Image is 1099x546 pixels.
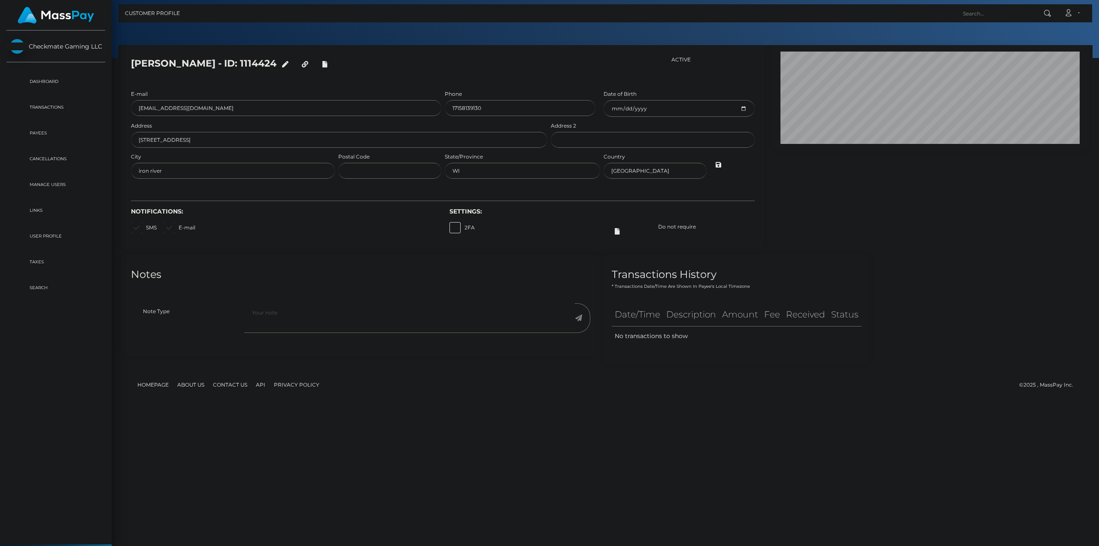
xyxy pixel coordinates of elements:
a: Customer Profile [125,4,180,22]
a: API [252,378,269,391]
td: No transactions to show [612,326,862,346]
th: Description [663,303,719,326]
button: Note Type [133,303,243,320]
h6: Settings: [449,208,755,215]
label: 2FA [449,222,475,233]
p: Manage Users [10,178,102,191]
span: Checkmate Gaming LLC [6,43,105,50]
p: Payees [10,127,102,140]
div: Note Type [143,308,223,315]
button: ACTIVE [662,52,755,68]
p: Dashboard [10,75,102,88]
a: User Profile [6,226,105,247]
a: Transactions [6,97,105,118]
p: Transactions [10,101,102,114]
th: Status [828,303,862,326]
label: E-mail [131,90,148,98]
label: Address [131,122,152,130]
div: ACTIVE [671,56,735,63]
a: Taxes [6,251,105,273]
p: User Profile [10,230,102,243]
p: Links [10,204,102,217]
p: Cancellations [10,153,102,165]
img: Checkmate Gaming LLC [10,39,24,54]
label: City [131,153,141,161]
th: Date/Time [612,303,663,326]
a: Dashboard [6,71,105,92]
p: Search [10,281,102,294]
div: © 2025 , MassPay Inc. [1019,380,1080,390]
a: Cancellations [6,148,105,170]
p: * Transactions date/time are shown in payee's local timezone [612,283,862,290]
a: Links [6,200,105,221]
label: Postal Code [338,153,370,161]
th: Amount [719,303,761,326]
th: Fee [761,303,783,326]
img: MassPay Logo [18,7,94,24]
th: Received [783,303,828,326]
h4: Transactions History [612,267,862,282]
p: Taxes [10,256,102,268]
a: Homepage [134,378,172,391]
div: Do not require [658,223,735,230]
a: About Us [174,378,208,391]
a: Search [6,277,105,299]
label: E-mail [164,222,195,233]
a: Privacy Policy [270,378,323,391]
h4: Notes [131,267,592,282]
label: Date of Birth [604,90,637,98]
button: Do not require [648,219,755,235]
h5: [PERSON_NAME] - ID: 1114424 [131,52,543,76]
label: Address 2 [551,122,576,130]
label: Phone [445,90,462,98]
a: Payees [6,122,105,144]
label: Country [604,153,625,161]
input: Search... [955,5,1035,21]
a: Manage Users [6,174,105,195]
label: State/Province [445,153,483,161]
label: SMS [131,222,157,233]
a: Contact Us [209,378,251,391]
h6: Notifications: [131,208,437,215]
